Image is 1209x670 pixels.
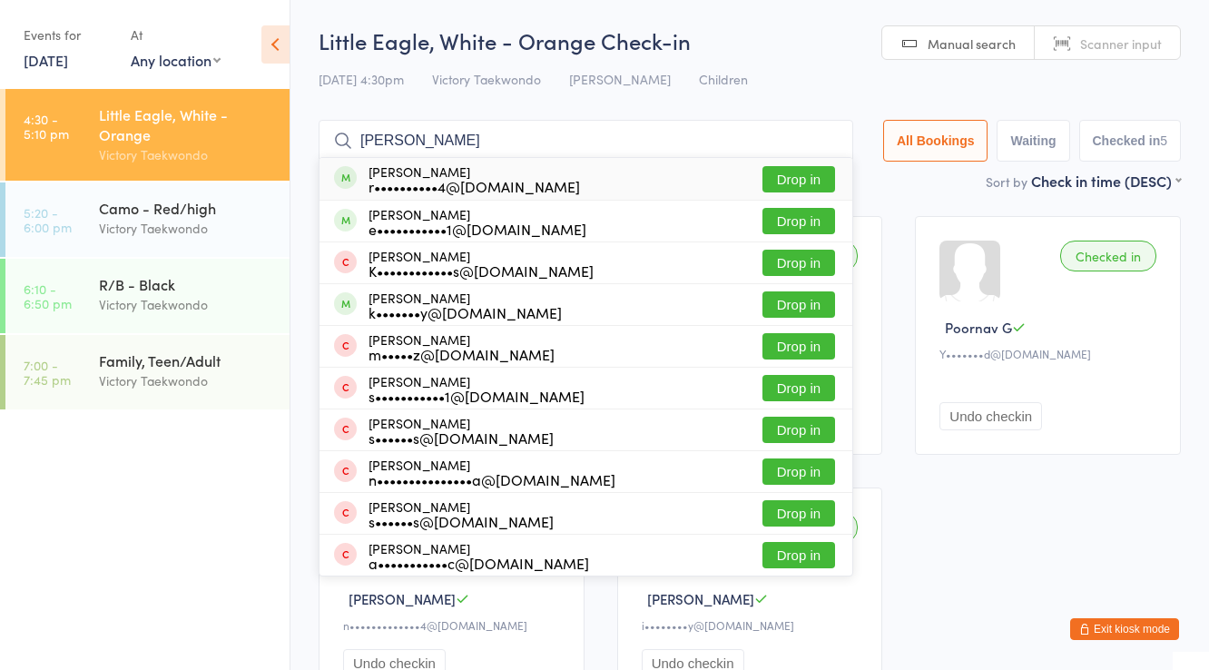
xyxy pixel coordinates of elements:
div: At [131,20,221,50]
div: [PERSON_NAME] [369,164,580,193]
div: 5 [1160,133,1167,148]
a: 4:30 -5:10 pmLittle Eagle, White - OrangeVictory Taekwondo [5,89,290,181]
div: e•••••••••••1@[DOMAIN_NAME] [369,222,586,236]
div: [PERSON_NAME] [369,541,589,570]
div: Victory Taekwondo [99,370,274,391]
div: K••••••••••••s@[DOMAIN_NAME] [369,263,594,278]
div: Y•••••••d@[DOMAIN_NAME] [939,346,1162,361]
span: [DATE] 4:30pm [319,70,404,88]
button: Exit kiosk mode [1070,618,1179,640]
button: Drop in [762,291,835,318]
button: Drop in [762,458,835,485]
div: [PERSON_NAME] [369,374,585,403]
a: 5:20 -6:00 pmCamo - Red/highVictory Taekwondo [5,182,290,257]
time: 7:00 - 7:45 pm [24,358,71,387]
time: 5:20 - 6:00 pm [24,205,72,234]
div: s••••••s@[DOMAIN_NAME] [369,430,554,445]
div: m•••••z@[DOMAIN_NAME] [369,347,555,361]
span: Poornav G [945,318,1012,337]
input: Search [319,120,853,162]
div: Victory Taekwondo [99,218,274,239]
div: [PERSON_NAME] [369,207,586,236]
div: [PERSON_NAME] [369,499,554,528]
div: R/B - Black [99,274,274,294]
button: Drop in [762,542,835,568]
div: [PERSON_NAME] [369,291,562,320]
button: Drop in [762,417,835,443]
div: Little Eagle, White - Orange [99,104,274,144]
span: [PERSON_NAME] [349,589,456,608]
div: k•••••••y@[DOMAIN_NAME] [369,305,562,320]
div: Checked in [1060,241,1156,271]
span: Manual search [928,34,1016,53]
a: 7:00 -7:45 pmFamily, Teen/AdultVictory Taekwondo [5,335,290,409]
a: 6:10 -6:50 pmR/B - BlackVictory Taekwondo [5,259,290,333]
div: i••••••••y@[DOMAIN_NAME] [642,617,864,633]
span: Scanner input [1080,34,1162,53]
div: Camo - Red/high [99,198,274,218]
button: Drop in [762,375,835,401]
span: [PERSON_NAME] [647,589,754,608]
time: 4:30 - 5:10 pm [24,112,69,141]
div: n•••••••••••••••a@[DOMAIN_NAME] [369,472,615,487]
div: Check in time (DESC) [1031,171,1181,191]
label: Sort by [986,172,1027,191]
span: [PERSON_NAME] [569,70,671,88]
div: [PERSON_NAME] [369,332,555,361]
button: Drop in [762,333,835,360]
div: [PERSON_NAME] [369,458,615,487]
div: r••••••••••4@[DOMAIN_NAME] [369,179,580,193]
button: Drop in [762,166,835,192]
div: Victory Taekwondo [99,294,274,315]
div: n•••••••••••••4@[DOMAIN_NAME] [343,617,565,633]
div: [PERSON_NAME] [369,416,554,445]
h2: Little Eagle, White - Orange Check-in [319,25,1181,55]
time: 6:10 - 6:50 pm [24,281,72,310]
div: s•••••••••••1@[DOMAIN_NAME] [369,389,585,403]
button: Waiting [997,120,1069,162]
div: Victory Taekwondo [99,144,274,165]
button: All Bookings [883,120,988,162]
div: [PERSON_NAME] [369,249,594,278]
button: Drop in [762,208,835,234]
div: Any location [131,50,221,70]
div: s••••••s@[DOMAIN_NAME] [369,514,554,528]
button: Undo checkin [939,402,1042,430]
a: [DATE] [24,50,68,70]
span: Children [699,70,748,88]
div: Events for [24,20,113,50]
div: Family, Teen/Adult [99,350,274,370]
div: a•••••••••••c@[DOMAIN_NAME] [369,556,589,570]
button: Checked in5 [1079,120,1182,162]
button: Drop in [762,250,835,276]
span: Victory Taekwondo [432,70,541,88]
button: Drop in [762,500,835,527]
